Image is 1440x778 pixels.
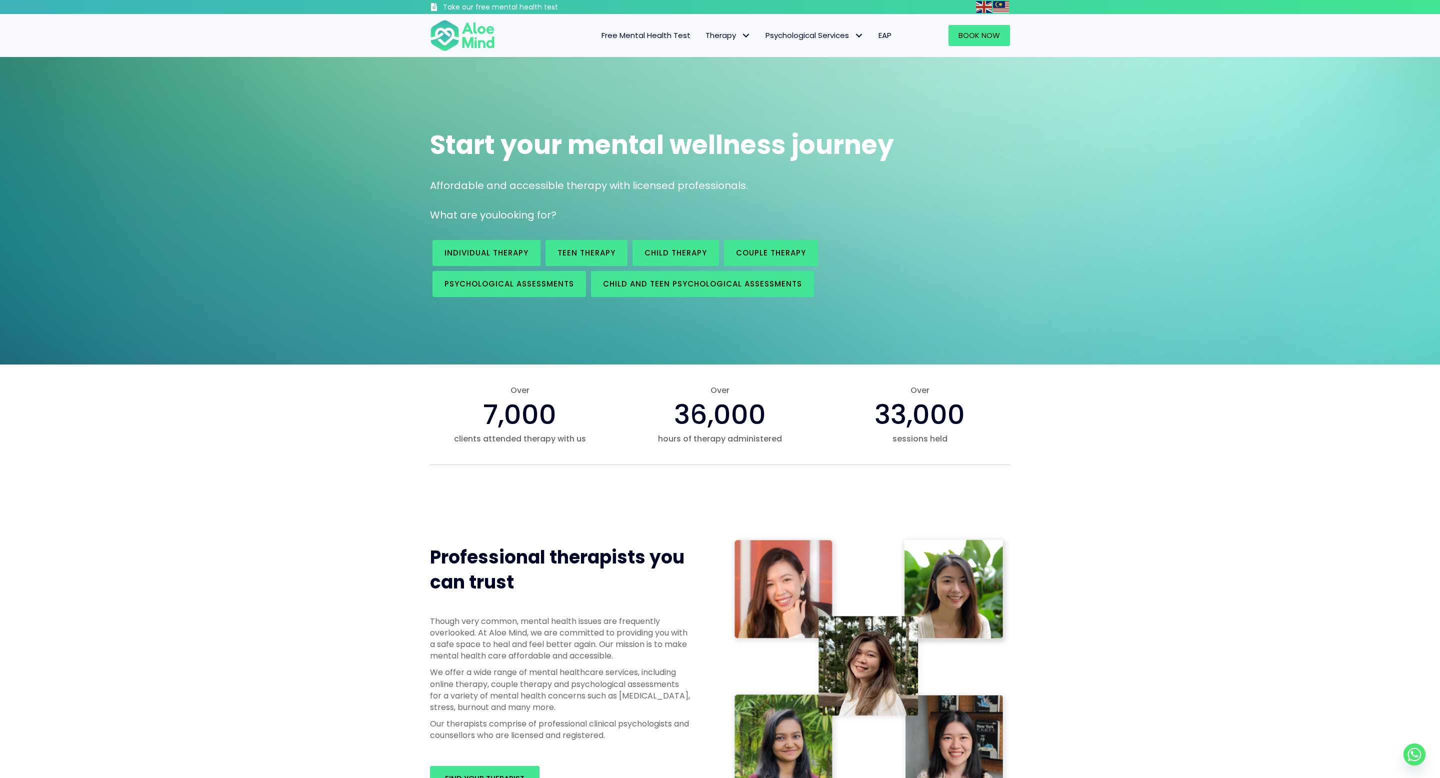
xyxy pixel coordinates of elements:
[603,278,802,289] span: Child and Teen Psychological assessments
[594,25,698,46] a: Free Mental Health Test
[444,278,574,289] span: Psychological assessments
[958,30,1000,40] span: Book Now
[765,30,863,40] span: Psychological Services
[430,544,684,595] span: Professional therapists you can trust
[591,271,814,297] a: Child and Teen Psychological assessments
[851,28,866,43] span: Psychological Services: submenu
[758,25,871,46] a: Psychological ServicesPsychological Services: submenu
[1403,743,1425,765] a: Whatsapp
[483,395,556,433] span: 7,000
[430,126,894,163] span: Start your mental wellness journey
[430,615,690,662] p: Though very common, mental health issues are frequently overlooked. At Aloe Mind, we are committe...
[874,395,965,433] span: 33,000
[545,240,627,266] a: Teen Therapy
[993,1,1009,13] img: ms
[705,30,750,40] span: Therapy
[430,208,498,222] span: What are you
[443,2,611,12] h3: Take our free mental health test
[430,2,611,14] a: Take our free mental health test
[430,178,1010,193] p: Affordable and accessible therapy with licensed professionals.
[830,384,1010,396] span: Over
[630,433,810,444] span: hours of therapy administered
[632,240,719,266] a: Child Therapy
[830,433,1010,444] span: sessions held
[948,25,1010,46] a: Book Now
[724,240,818,266] a: Couple therapy
[630,384,810,396] span: Over
[698,25,758,46] a: TherapyTherapy: submenu
[674,395,766,433] span: 36,000
[498,208,556,222] span: looking for?
[508,25,899,46] nav: Menu
[878,30,891,40] span: EAP
[738,28,753,43] span: Therapy: submenu
[557,247,615,258] span: Teen Therapy
[430,718,690,741] p: Our therapists comprise of professional clinical psychologists and counsellors who are licensed a...
[444,247,528,258] span: Individual therapy
[432,271,586,297] a: Psychological assessments
[430,666,690,713] p: We offer a wide range of mental healthcare services, including online therapy, couple therapy and...
[993,1,1010,12] a: Malay
[976,1,993,12] a: English
[644,247,707,258] span: Child Therapy
[736,247,806,258] span: Couple therapy
[871,25,899,46] a: EAP
[430,433,610,444] span: clients attended therapy with us
[976,1,992,13] img: en
[430,384,610,396] span: Over
[601,30,690,40] span: Free Mental Health Test
[432,240,540,266] a: Individual therapy
[430,19,495,52] img: Aloe mind Logo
